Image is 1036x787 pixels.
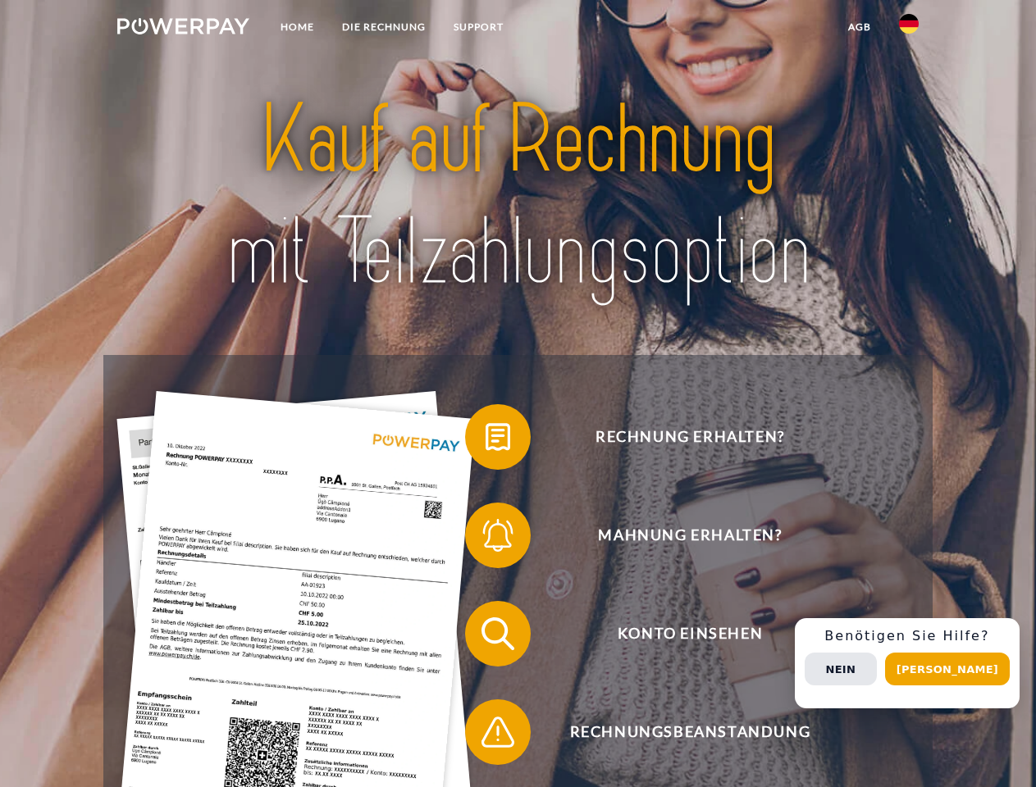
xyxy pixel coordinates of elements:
a: SUPPORT [440,12,518,42]
button: Konto einsehen [465,601,892,666]
button: [PERSON_NAME] [885,653,1010,685]
a: agb [834,12,885,42]
span: Mahnung erhalten? [489,503,891,568]
img: title-powerpay_de.svg [157,79,879,314]
span: Rechnungsbeanstandung [489,699,891,765]
button: Mahnung erhalten? [465,503,892,568]
h3: Benötigen Sie Hilfe? [805,628,1010,644]
button: Rechnungsbeanstandung [465,699,892,765]
div: Schnellhilfe [795,618,1020,708]
a: Home [267,12,328,42]
img: qb_bill.svg [477,416,518,457]
a: DIE RECHNUNG [328,12,440,42]
button: Rechnung erhalten? [465,404,892,470]
img: qb_search.svg [477,613,518,654]
img: qb_bell.svg [477,515,518,556]
img: de [899,14,919,34]
img: logo-powerpay-white.svg [117,18,249,34]
span: Konto einsehen [489,601,891,666]
button: Nein [805,653,877,685]
span: Rechnung erhalten? [489,404,891,470]
img: qb_warning.svg [477,712,518,753]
